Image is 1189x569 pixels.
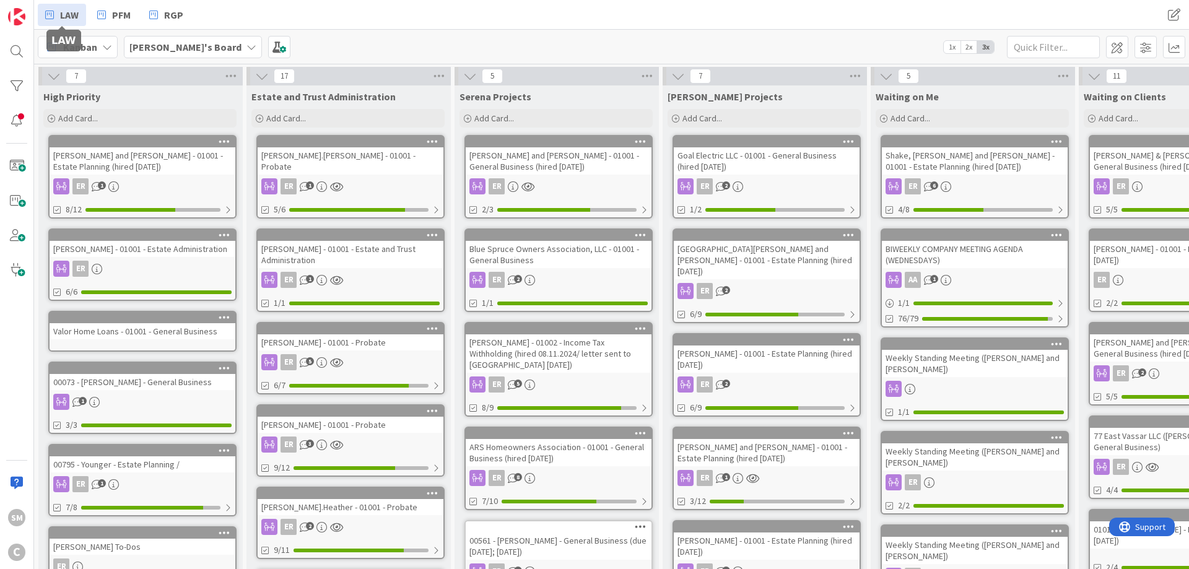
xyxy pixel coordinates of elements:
[882,350,1068,377] div: Weekly Standing Meeting ([PERSON_NAME] and [PERSON_NAME])
[674,136,860,175] div: Goal Electric LLC - 01001 - General Business (hired [DATE])
[1084,90,1166,103] span: Waiting on Clients
[256,487,445,559] a: [PERSON_NAME].Heather - 01001 - ProbateER9/11
[697,283,713,299] div: ER
[48,228,237,301] a: [PERSON_NAME] - 01001 - Estate AdministrationER6/6
[482,495,498,508] span: 7/10
[466,241,651,268] div: Blue Spruce Owners Association, LLC - 01001 - General Business
[881,228,1069,328] a: BIWEEKLY COMPANY MEETING AGENDA (WEDNESDAYS)AA1/176/79
[674,334,860,373] div: [PERSON_NAME] - 01001 - Estate Planning (hired [DATE])
[882,295,1068,311] div: 1/1
[482,297,494,310] span: 1/1
[881,337,1069,421] a: Weekly Standing Meeting ([PERSON_NAME] and [PERSON_NAME])1/1
[1106,484,1118,497] span: 4/4
[690,69,711,84] span: 7
[50,241,235,257] div: [PERSON_NAME] - 01001 - Estate Administration
[50,456,235,472] div: 00795 - Younger - Estate Planning /
[674,376,860,393] div: ER
[1106,69,1127,84] span: 11
[50,261,235,277] div: ER
[112,7,131,22] span: PFM
[482,203,494,216] span: 2/3
[882,241,1068,268] div: BIWEEKLY COMPANY MEETING AGENDA (WEDNESDAYS)
[674,428,860,466] div: [PERSON_NAME] and [PERSON_NAME] - 01001 - Estate Planning (hired [DATE])
[882,432,1068,471] div: Weekly Standing Meeting ([PERSON_NAME] and [PERSON_NAME])
[466,323,651,373] div: [PERSON_NAME] - 01002 - Income Tax Withholding (hired 08.11.2024/ letter sent to [GEOGRAPHIC_DATA...
[306,440,314,448] span: 3
[697,178,713,194] div: ER
[258,354,443,370] div: ER
[977,41,994,53] span: 3x
[98,181,106,189] span: 1
[1138,368,1146,376] span: 2
[682,113,722,124] span: Add Card...
[66,285,77,298] span: 6/6
[489,376,505,393] div: ER
[466,428,651,466] div: ARS Homeowners Association - 01001 - General Business (hired [DATE])
[466,136,651,175] div: [PERSON_NAME] and [PERSON_NAME] - 01001 - General Business (hired [DATE])
[8,509,25,526] div: SM
[256,228,445,312] a: [PERSON_NAME] - 01001 - Estate and Trust AdministrationER1/1
[256,135,445,219] a: [PERSON_NAME].[PERSON_NAME] - 01001 - ProbateER5/6
[891,113,930,124] span: Add Card...
[274,69,295,84] span: 17
[898,499,910,512] span: 2/2
[306,522,314,530] span: 2
[98,479,106,487] span: 1
[164,7,183,22] span: RGP
[466,178,651,194] div: ER
[690,308,702,321] span: 6/9
[930,181,938,189] span: 6
[258,136,443,175] div: [PERSON_NAME].[PERSON_NAME] - 01001 - Probate
[464,322,653,417] a: [PERSON_NAME] - 01002 - Income Tax Withholding (hired 08.11.2024/ letter sent to [GEOGRAPHIC_DATA...
[48,444,237,516] a: 00795 - Younger - Estate Planning /ER7/8
[464,135,653,219] a: [PERSON_NAME] and [PERSON_NAME] - 01001 - General Business (hired [DATE])ER2/3
[258,334,443,350] div: [PERSON_NAME] - 01001 - Probate
[930,275,938,283] span: 1
[674,521,860,560] div: [PERSON_NAME] - 01001 - Estate Planning (hired [DATE])
[274,203,285,216] span: 5/6
[674,439,860,466] div: [PERSON_NAME] and [PERSON_NAME] - 01001 - Estate Planning (hired [DATE])
[464,427,653,510] a: ARS Homeowners Association - 01001 - General Business (hired [DATE])ER7/10
[258,272,443,288] div: ER
[258,406,443,433] div: [PERSON_NAME] - 01001 - Probate
[1099,113,1138,124] span: Add Card...
[258,519,443,535] div: ER
[673,333,861,417] a: [PERSON_NAME] - 01001 - Estate Planning (hired [DATE])ER6/9
[38,4,86,26] a: LAW
[674,532,860,560] div: [PERSON_NAME] - 01001 - Estate Planning (hired [DATE])
[898,297,910,310] span: 1 / 1
[882,178,1068,194] div: ER
[674,178,860,194] div: ER
[697,470,713,486] div: ER
[258,230,443,268] div: [PERSON_NAME] - 01001 - Estate and Trust Administration
[1094,272,1110,288] div: ER
[1106,390,1118,403] span: 5/5
[50,445,235,472] div: 00795 - Younger - Estate Planning /
[258,488,443,515] div: [PERSON_NAME].Heather - 01001 - Probate
[48,362,237,434] a: 00073 - [PERSON_NAME] - General Business3/3
[673,228,861,323] a: [GEOGRAPHIC_DATA][PERSON_NAME] and [PERSON_NAME] - 01001 - Estate Planning (hired [DATE])ER6/9
[882,474,1068,490] div: ER
[466,532,651,560] div: 00561 - [PERSON_NAME] - General Business (due [DATE]; [DATE])
[668,90,783,103] span: Ryan Projects
[464,228,653,312] a: Blue Spruce Owners Association, LLC - 01001 - General BusinessER1/1
[281,178,297,194] div: ER
[898,69,919,84] span: 5
[882,526,1068,564] div: Weekly Standing Meeting ([PERSON_NAME] and [PERSON_NAME])
[514,473,522,481] span: 8
[459,90,531,103] span: Serena Projects
[258,147,443,175] div: [PERSON_NAME].[PERSON_NAME] - 01001 - Probate
[466,376,651,393] div: ER
[50,312,235,339] div: Valor Home Loans - 01001 - General Business
[1106,297,1118,310] span: 2/2
[72,178,89,194] div: ER
[881,431,1069,515] a: Weekly Standing Meeting ([PERSON_NAME] and [PERSON_NAME])ER2/2
[274,461,290,474] span: 9/12
[8,544,25,561] div: C
[882,272,1068,288] div: AA
[1106,203,1118,216] span: 5/5
[882,136,1068,175] div: Shake, [PERSON_NAME] and [PERSON_NAME] - 01001 - Estate Planning (hired [DATE])
[90,4,138,26] a: PFM
[258,241,443,268] div: [PERSON_NAME] - 01001 - Estate and Trust Administration
[256,404,445,477] a: [PERSON_NAME] - 01001 - ProbateER9/12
